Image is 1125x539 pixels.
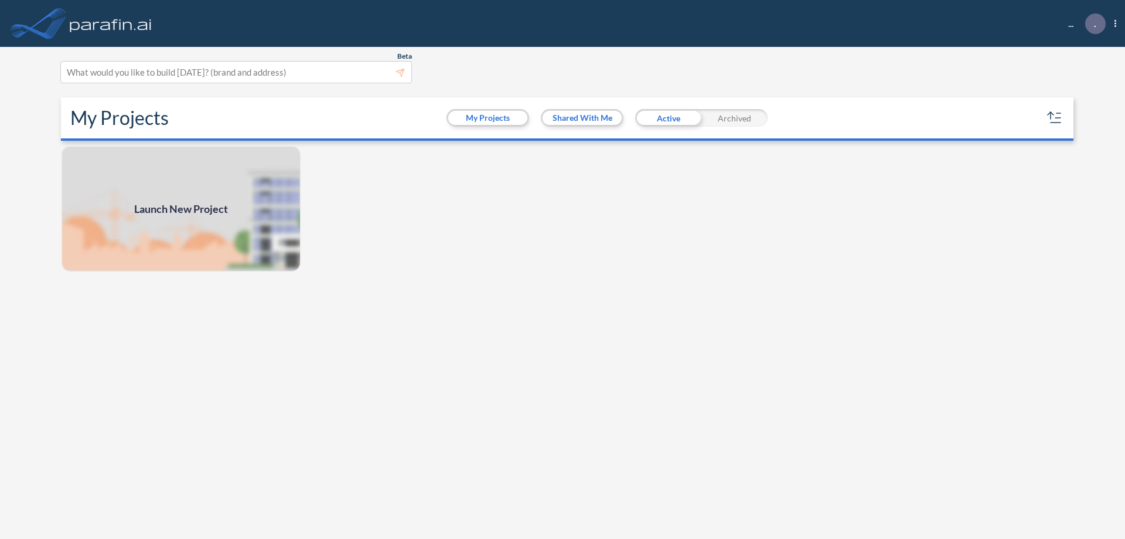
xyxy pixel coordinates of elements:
[1094,18,1096,29] p: .
[70,107,169,129] h2: My Projects
[448,111,527,125] button: My Projects
[134,201,228,217] span: Launch New Project
[61,145,301,272] a: Launch New Project
[67,12,154,35] img: logo
[1045,109,1064,127] button: sort
[397,52,412,61] span: Beta
[1051,13,1116,34] div: ...
[701,109,768,127] div: Archived
[543,111,622,125] button: Shared With Me
[635,109,701,127] div: Active
[61,145,301,272] img: add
